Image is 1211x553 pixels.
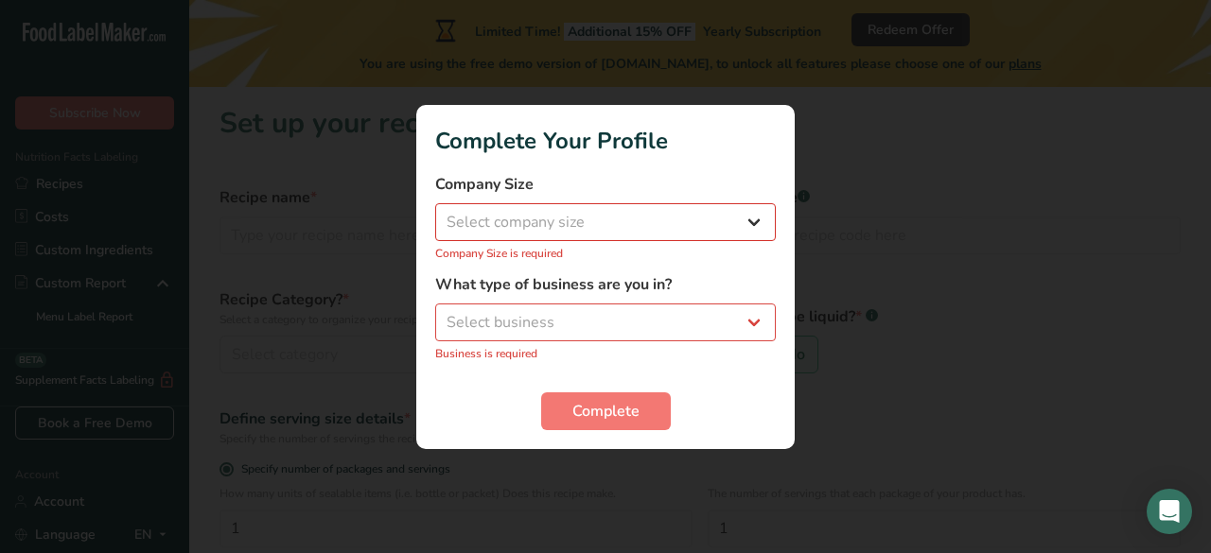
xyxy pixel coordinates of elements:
[435,245,776,262] p: Company Size is required
[435,273,776,296] label: What type of business are you in?
[1147,489,1192,534] div: Open Intercom Messenger
[435,124,776,158] h1: Complete Your Profile
[435,345,776,362] p: Business is required
[541,392,671,430] button: Complete
[572,400,640,423] span: Complete
[435,173,776,196] label: Company Size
